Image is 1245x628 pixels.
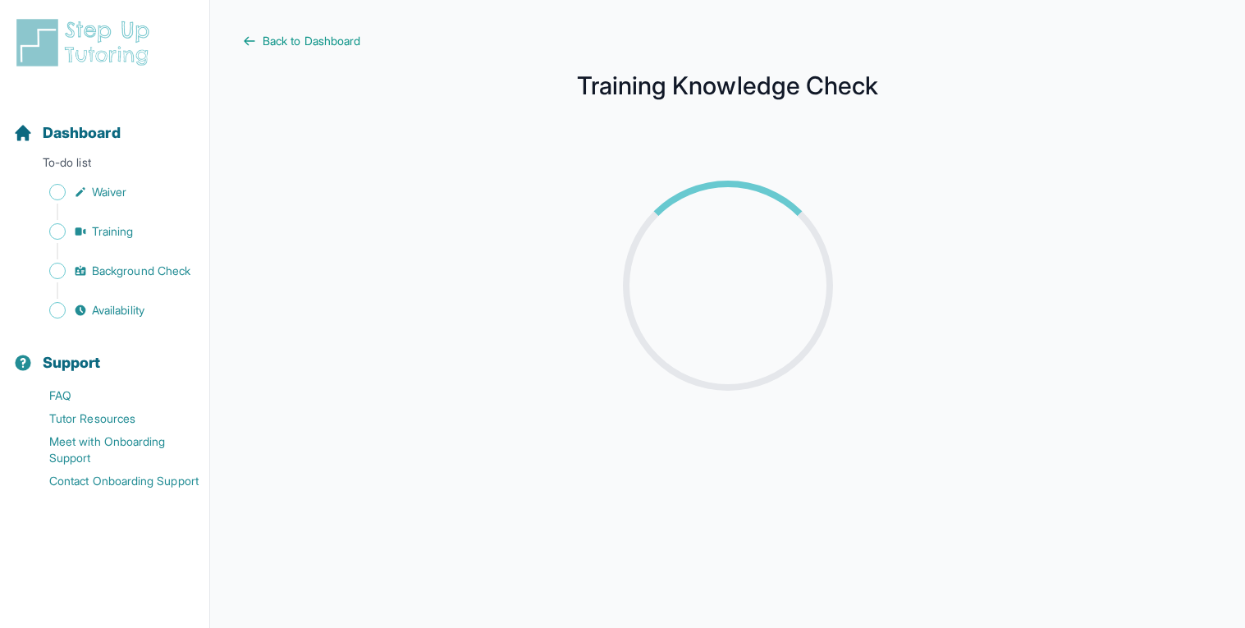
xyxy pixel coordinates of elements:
button: Dashboard [7,95,203,151]
img: logo [13,16,159,69]
span: Dashboard [43,121,121,144]
a: Meet with Onboarding Support [13,430,209,470]
a: Availability [13,299,209,322]
a: Background Check [13,259,209,282]
span: Background Check [92,263,190,279]
h1: Training Knowledge Check [243,76,1212,95]
span: Waiver [92,184,126,200]
a: Back to Dashboard [243,33,1212,49]
a: Training [13,220,209,243]
a: Contact Onboarding Support [13,470,209,493]
span: Support [43,351,101,374]
span: Training [92,223,134,240]
span: Back to Dashboard [263,33,360,49]
a: Waiver [13,181,209,204]
button: Support [7,325,203,381]
a: Dashboard [13,121,121,144]
span: Availability [92,302,144,319]
a: FAQ [13,384,209,407]
p: To-do list [7,154,203,177]
a: Tutor Resources [13,407,209,430]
